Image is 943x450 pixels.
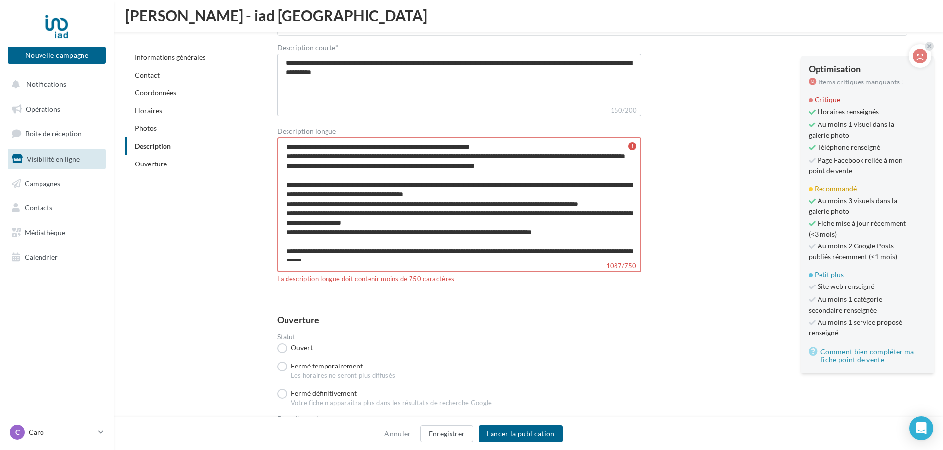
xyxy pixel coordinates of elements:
div: Items critiques manquants ! [809,77,926,87]
a: Opérations [6,99,108,120]
a: Calendrier [6,247,108,268]
span: Calendrier [25,253,58,261]
label: Date d'ouverture [277,415,646,422]
a: Coordonnées [135,88,176,97]
span: Téléphone renseigné [809,142,908,153]
span: Opérations [26,105,60,113]
span: Au moins 1 visuel dans la galerie photo [809,120,908,140]
label: 1087/750 [277,261,642,272]
span: Au moins 2 Google Posts publiés récemment (<1 mois) [809,241,908,262]
label: Statut [277,333,646,340]
label: Description longue [277,128,336,135]
span: Notifications [26,80,66,88]
span: Boîte de réception [25,129,82,138]
label: Ouvert [277,343,313,353]
span: Fiche mise à jour récemment (<3 mois) [809,218,908,239]
button: Annuler [380,428,414,440]
a: C Caro [8,423,106,442]
div: Votre fiche n'apparaîtra plus dans les résultats de recherche Google [291,399,646,408]
button: Notifications [6,74,104,95]
div: Les horaires ne seront plus diffusés [291,371,646,380]
span: Au moins 3 visuels dans la galerie photo [809,196,908,216]
button: Enregistrer [420,425,474,442]
span: Au moins 1 catégorie secondaire renseignée [809,294,908,315]
a: Comment bien compléter ma fiche point de vente [809,346,926,366]
span: Médiathèque [25,228,65,237]
div: Optimisation [809,64,926,73]
a: Contact [135,71,160,79]
span: Visibilité en ligne [27,155,80,163]
a: Boîte de réception [6,123,108,144]
span: Au moins 1 service proposé renseigné [809,317,908,338]
label: Fermé définitivement [277,389,357,399]
label: Fermé temporairement [277,362,363,371]
a: Description [135,142,171,150]
span: Contacts [25,204,52,212]
div: La description longue doit contenir moins de 750 caractères [277,275,642,284]
span: Site web renseigné [809,282,908,292]
button: Lancer la publication [479,425,562,442]
a: Médiathèque [6,222,108,243]
div: Petit plus [809,270,926,280]
a: Horaires [135,106,162,115]
a: Page Facebook reliée à mon point de vente [809,156,902,175]
label: 150/200 [277,105,642,116]
a: Ouverture [135,160,167,168]
div: Critique [809,95,926,105]
a: Contacts [6,198,108,218]
span: Horaires renseignés [809,107,908,118]
div: Ouverture [277,315,319,324]
button: Nouvelle campagne [8,47,106,64]
div: Recommandé [809,184,926,194]
span: [PERSON_NAME] - iad [GEOGRAPHIC_DATA] [125,8,427,23]
span: C [15,427,20,437]
label: Description courte [277,43,642,51]
a: Campagnes [6,173,108,194]
a: Visibilité en ligne [6,149,108,169]
span: Campagnes [25,179,60,187]
p: Caro [29,427,94,437]
div: Open Intercom Messenger [909,416,933,440]
a: Photos [135,124,157,132]
a: Informations générales [135,53,205,61]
